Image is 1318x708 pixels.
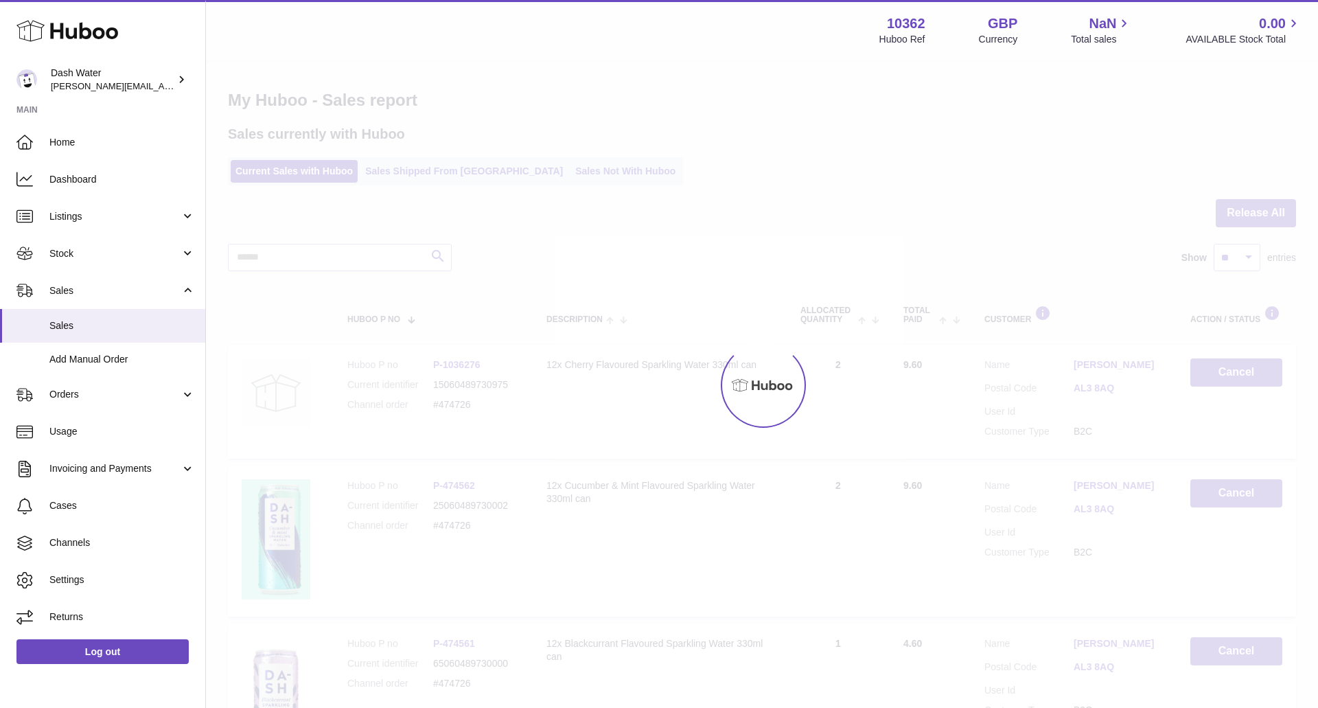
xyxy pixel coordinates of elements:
[1089,14,1116,33] span: NaN
[49,499,195,512] span: Cases
[49,610,195,624] span: Returns
[16,69,37,90] img: james@dash-water.com
[49,536,195,549] span: Channels
[49,353,195,366] span: Add Manual Order
[887,14,925,33] strong: 10362
[1186,33,1302,46] span: AVAILABLE Stock Total
[1186,14,1302,46] a: 0.00 AVAILABLE Stock Total
[1071,33,1132,46] span: Total sales
[49,173,195,186] span: Dashboard
[49,573,195,586] span: Settings
[49,210,181,223] span: Listings
[879,33,925,46] div: Huboo Ref
[16,639,189,664] a: Log out
[51,67,174,93] div: Dash Water
[51,80,275,91] span: [PERSON_NAME][EMAIL_ADDRESS][DOMAIN_NAME]
[979,33,1018,46] div: Currency
[49,284,181,297] span: Sales
[1259,14,1286,33] span: 0.00
[49,425,195,438] span: Usage
[49,388,181,401] span: Orders
[988,14,1017,33] strong: GBP
[49,462,181,475] span: Invoicing and Payments
[49,319,195,332] span: Sales
[1071,14,1132,46] a: NaN Total sales
[49,247,181,260] span: Stock
[49,136,195,149] span: Home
